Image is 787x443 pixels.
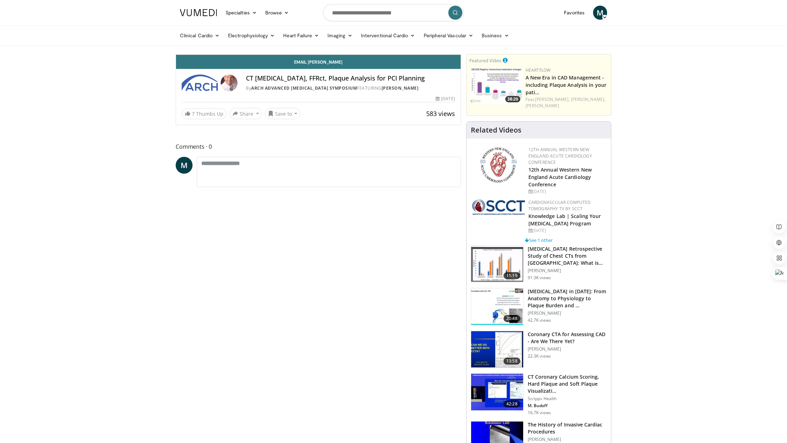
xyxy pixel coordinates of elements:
span: 11:19 [503,272,520,279]
div: By FEATURING [246,85,455,91]
p: 91.3K views [528,275,551,281]
a: 13:58 Coronary CTA for Assessing CAD - Are We There Yet? [PERSON_NAME] 22.3K views [471,331,607,368]
p: [PERSON_NAME] [528,346,607,352]
a: 12th Annual Western New England Acute Cardiology Conference [528,166,592,188]
img: 0954f259-7907-4053-a817-32a96463ecc8.png.150x105_q85_autocrop_double_scale_upscale_version-0.2.png [479,147,518,184]
div: [DATE] [528,188,605,195]
a: [PERSON_NAME], [535,96,570,102]
button: Save to [265,108,301,119]
button: Share [229,108,262,119]
h3: The History of Invasive Cardiac Procedures [528,421,607,435]
p: [PERSON_NAME] [528,437,607,442]
span: 38:20 [505,96,520,102]
a: [PERSON_NAME] [526,103,559,109]
a: 7 Thumbs Up [182,108,227,119]
img: 738d0e2d-290f-4d89-8861-908fb8b721dc.150x105_q85_crop-smart_upscale.jpg [469,67,522,104]
h3: [MEDICAL_DATA] Retrospective Study of Chest CTs from [GEOGRAPHIC_DATA]: What is the Re… [528,245,607,267]
div: [DATE] [528,227,605,234]
img: 823da73b-7a00-425d-bb7f-45c8b03b10c3.150x105_q85_crop-smart_upscale.jpg [471,288,523,325]
h4: Related Videos [471,126,521,134]
p: M. Budoff [528,403,607,409]
span: 13:58 [503,358,520,365]
a: See 1 other [525,237,553,243]
a: 20:48 [MEDICAL_DATA] in [DATE]: From Anatomy to Physiology to Plaque Burden and … [PERSON_NAME] 4... [471,288,607,325]
span: 7 [192,110,195,117]
small: Featured Video [469,57,501,64]
span: Comments 0 [176,142,461,151]
p: 22.3K views [528,353,551,359]
div: Feat. [526,96,608,109]
a: A New Era in CAD Management - including Plaque Analysis in your pati… [526,74,606,96]
p: [PERSON_NAME] [528,268,607,274]
a: Browse [261,6,293,20]
p: [PERSON_NAME] [528,310,607,316]
a: M [176,157,193,174]
a: 12th Annual Western New England Acute Cardiology Conference [528,147,592,165]
img: ARCH Advanced Revascularization Symposium [182,75,218,91]
h3: [MEDICAL_DATA] in [DATE]: From Anatomy to Physiology to Plaque Burden and … [528,288,607,309]
a: Clinical Cardio [176,28,224,43]
a: ARCH Advanced [MEDICAL_DATA] Symposium [251,85,357,91]
video-js: Video Player [176,54,461,55]
h3: Coronary CTA for Assessing CAD - Are We There Yet? [528,331,607,345]
a: M [593,6,607,20]
img: c2eb46a3-50d3-446d-a553-a9f8510c7760.150x105_q85_crop-smart_upscale.jpg [471,246,523,282]
img: 51a70120-4f25-49cc-93a4-67582377e75f.png.150x105_q85_autocrop_double_scale_upscale_version-0.2.png [472,199,525,215]
a: [PERSON_NAME] [382,85,419,91]
a: [PERSON_NAME], [571,96,605,102]
a: Specialties [221,6,261,20]
a: 38:20 [469,67,522,104]
img: 4ea3ec1a-320e-4f01-b4eb-a8bc26375e8f.150x105_q85_crop-smart_upscale.jpg [471,374,523,410]
a: Business [477,28,513,43]
a: Interventional Cardio [357,28,419,43]
img: VuMedi Logo [180,9,217,16]
h3: CT Coronary Calcium Scoring, Hard Plaque and Soft Plaque Visualizati… [528,373,607,394]
a: Knowledge Lab | Scaling Your [MEDICAL_DATA] Program [528,213,601,227]
a: Heartflow [526,67,551,73]
h4: CT [MEDICAL_DATA], FFRct, Plaque Analysis for PCI Planning [246,75,455,82]
a: 11:19 [MEDICAL_DATA] Retrospective Study of Chest CTs from [GEOGRAPHIC_DATA]: What is the Re… [PE... [471,245,607,283]
span: 20:48 [503,315,520,322]
img: Avatar [221,75,238,91]
span: 42:28 [503,400,520,407]
div: [DATE] [436,96,455,102]
input: Search topics, interventions [323,4,464,21]
span: 583 views [426,109,455,118]
p: 16.7K views [528,410,551,416]
a: Heart Failure [279,28,323,43]
a: Favorites [560,6,589,20]
p: Scripps Health [528,396,607,402]
a: Cardiovascular Computed Tomography TV by SCCT [528,199,591,212]
p: 42.7K views [528,317,551,323]
a: Email [PERSON_NAME] [176,55,461,69]
img: 34b2b9a4-89e5-4b8c-b553-8a638b61a706.150x105_q85_crop-smart_upscale.jpg [471,331,523,368]
a: Peripheral Vascular [419,28,477,43]
a: 42:28 CT Coronary Calcium Scoring, Hard Plaque and Soft Plaque Visualizati… Scripps Health M. Bud... [471,373,607,416]
a: Electrophysiology [224,28,279,43]
a: Imaging [323,28,357,43]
